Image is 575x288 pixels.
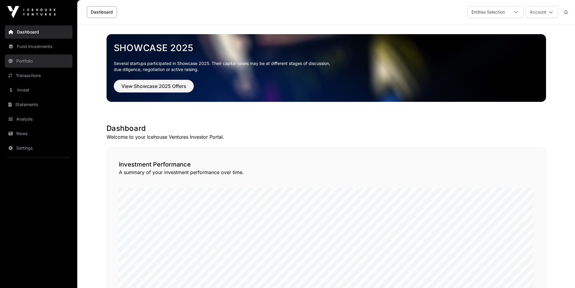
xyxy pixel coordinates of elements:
[545,259,575,288] iframe: Chat Widget
[5,98,72,111] a: Statements
[5,141,72,155] a: Settings
[119,160,534,169] h2: Investment Performance
[468,6,509,18] div: Entities Selection
[7,6,56,18] img: Icehouse Ventures Logo
[114,60,539,73] p: Several startups participated in Showcase 2025. Their capital raises may be at different stages o...
[5,69,72,82] a: Transactions
[114,80,194,92] button: View Showcase 2025 Offers
[5,112,72,126] a: Analysis
[107,133,546,141] p: Welcome to your Icehouse Ventures Investor Portal.
[87,6,117,18] a: Dashboard
[107,34,546,102] img: Showcase 2025
[5,40,72,53] a: Fund Investments
[121,83,186,90] span: View Showcase 2025 Offers
[5,83,72,97] a: Invest
[5,54,72,68] a: Portfolio
[114,42,539,53] a: Showcase 2025
[119,169,534,176] p: A summary of your investment performance over time.
[107,124,546,133] h1: Dashboard
[5,127,72,140] a: News
[114,86,194,92] a: View Showcase 2025 Offers
[5,25,72,39] a: Dashboard
[526,6,558,18] button: Account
